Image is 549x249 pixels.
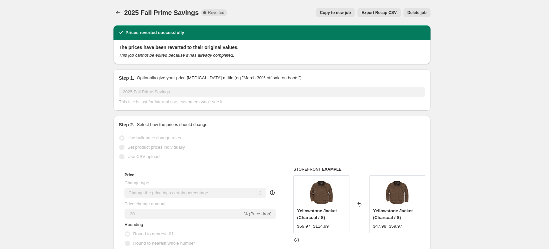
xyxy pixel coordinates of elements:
h3: Price [124,172,134,178]
span: Rounding [124,222,143,227]
h2: The prices have been reverted to their original values. [119,44,425,51]
span: Use bulk price change rules [127,135,181,140]
h2: Prices reverted successfully [125,29,184,36]
span: Reverted [208,10,224,15]
input: 30% off holiday sale [119,87,425,97]
span: Change type [124,180,149,185]
span: Use CSV upload [127,154,160,159]
h2: Step 2. [119,121,134,128]
button: Copy to new job [316,8,355,17]
span: Delete job [407,10,427,15]
strike: $114.99 [313,223,329,230]
button: Delete job [403,8,431,17]
h2: Step 1. [119,75,134,81]
div: help [269,189,276,196]
button: Export Recap CSV [357,8,400,17]
span: 2025 Fall Prime Savings [124,9,199,16]
strike: $59.97 [389,223,402,230]
span: Export Recap CSV [361,10,396,15]
span: Copy to new job [320,10,351,15]
p: Select how the prices should change [137,121,208,128]
span: Set product prices individually [127,145,185,150]
div: $47.98 [373,223,386,230]
i: This job cannot be edited because it has already completed. [119,53,234,58]
span: This title is just for internal use, customers won't see it [119,99,222,104]
span: Round to nearest whole number [133,241,195,246]
input: -15 [124,209,242,219]
h6: STOREFRONT EXAMPLE [293,167,425,172]
span: Yellowstone Jacket (Charcoal / S) [373,208,413,220]
img: 5055_LD_FKH_LO_01_80x.jpg [384,179,410,206]
button: Price change jobs [113,8,123,17]
p: Optionally give your price [MEDICAL_DATA] a title (eg "March 30% off sale on boots") [137,75,301,81]
span: % (Price drop) [244,211,271,216]
div: $59.97 [297,223,310,230]
span: Price change amount [124,201,166,206]
img: 5055_LD_FKH_LO_01_80x.jpg [308,179,335,206]
span: Round to nearest .01 [133,231,174,236]
span: Yellowstone Jacket (Charcoal / S) [297,208,337,220]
